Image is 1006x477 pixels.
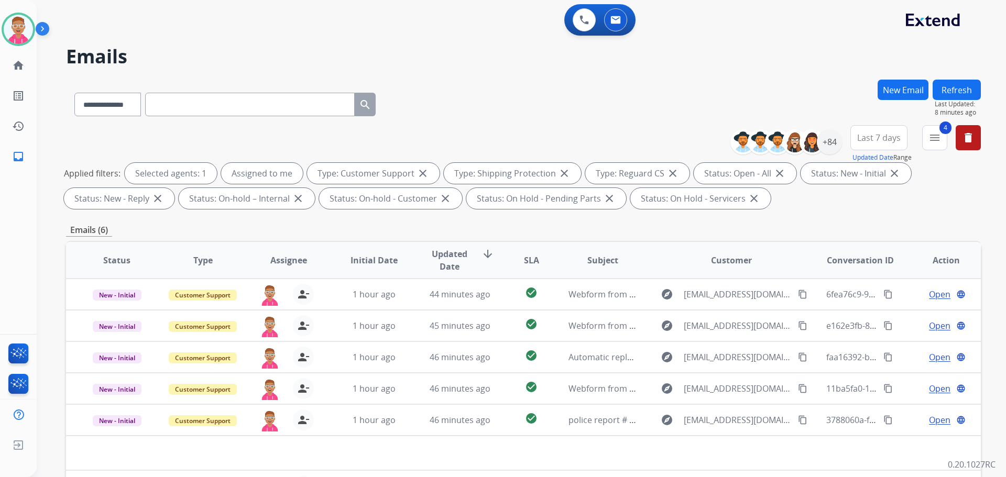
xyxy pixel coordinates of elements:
[748,192,760,205] mat-icon: close
[66,46,981,67] h2: Emails
[353,383,396,394] span: 1 hour ago
[661,414,673,426] mat-icon: explore
[430,351,490,363] span: 46 minutes ago
[525,412,538,425] mat-icon: check_circle
[878,80,928,100] button: New Email
[684,351,792,363] span: [EMAIL_ADDRESS][DOMAIN_NAME]
[798,352,807,362] mat-icon: content_copy
[297,288,310,301] mat-icon: person_remove
[895,242,981,279] th: Action
[661,288,673,301] mat-icon: explore
[826,351,978,363] span: faa16392-b764-4932-8f3b-9ff2a77b4fdf
[4,15,33,44] img: avatar
[93,352,141,363] span: New - Initial
[826,320,985,331] span: e162e3fb-8349-49b3-831b-6fd923fdd947
[948,458,996,471] p: 0.20.1027RC
[883,321,893,330] mat-icon: content_copy
[169,290,237,301] span: Customer Support
[307,163,440,184] div: Type: Customer Support
[568,320,806,331] span: Webform from [EMAIL_ADDRESS][DOMAIN_NAME] on [DATE]
[259,315,280,337] img: agent-avatar
[827,254,894,267] span: Conversation ID
[319,188,462,209] div: Status: On-hold - Customer
[351,254,398,267] span: Initial Date
[64,167,121,180] p: Applied filters:
[684,288,792,301] span: [EMAIL_ADDRESS][DOMAIN_NAME]
[430,414,490,426] span: 46 minutes ago
[64,188,174,209] div: Status: New - Reply
[801,163,911,184] div: Status: New - Initial
[297,351,310,363] mat-icon: person_remove
[259,378,280,400] img: agent-avatar
[826,383,981,394] span: 11ba5fa0-1dde-45e0-b1ef-cb954cf11ccc
[852,153,912,162] span: Range
[297,382,310,395] mat-icon: person_remove
[661,351,673,363] mat-icon: explore
[956,415,966,425] mat-icon: language
[93,321,141,332] span: New - Initial
[661,319,673,332] mat-icon: explore
[439,192,452,205] mat-icon: close
[883,415,893,425] mat-icon: content_copy
[817,129,842,154] div: +84
[169,384,237,395] span: Customer Support
[603,192,616,205] mat-icon: close
[525,318,538,330] mat-icon: check_circle
[711,254,752,267] span: Customer
[956,290,966,299] mat-icon: language
[883,384,893,393] mat-icon: content_copy
[568,351,733,363] span: Automatic reply: Your Extend Virtual Card
[852,153,893,162] button: Updated Date
[66,224,112,237] p: Emails (6)
[103,254,130,267] span: Status
[93,384,141,395] span: New - Initial
[12,90,25,102] mat-icon: list_alt
[259,347,280,369] img: agent-avatar
[773,167,786,180] mat-icon: close
[259,284,280,306] img: agent-avatar
[883,290,893,299] mat-icon: content_copy
[929,288,950,301] span: Open
[93,415,141,426] span: New - Initial
[193,254,213,267] span: Type
[568,289,806,300] span: Webform from [EMAIL_ADDRESS][DOMAIN_NAME] on [DATE]
[684,382,792,395] span: [EMAIL_ADDRESS][DOMAIN_NAME]
[430,383,490,394] span: 46 minutes ago
[297,414,310,426] mat-icon: person_remove
[12,59,25,72] mat-icon: home
[798,384,807,393] mat-icon: content_copy
[798,290,807,299] mat-icon: content_copy
[888,167,901,180] mat-icon: close
[259,409,280,431] img: agent-avatar
[939,121,952,134] span: 4
[922,125,947,150] button: 4
[929,319,950,332] span: Open
[353,351,396,363] span: 1 hour ago
[169,321,237,332] span: Customer Support
[661,382,673,395] mat-icon: explore
[297,319,310,332] mat-icon: person_remove
[179,188,315,209] div: Status: On-hold – Internal
[525,381,538,393] mat-icon: check_circle
[826,414,988,426] span: 3788060a-f9b4-466e-9d16-b6b0a9c4e4de
[426,248,474,273] span: Updated Date
[568,383,806,394] span: Webform from [EMAIL_ADDRESS][DOMAIN_NAME] on [DATE]
[933,80,981,100] button: Refresh
[956,384,966,393] mat-icon: language
[928,131,941,144] mat-icon: menu
[929,382,950,395] span: Open
[798,415,807,425] mat-icon: content_copy
[524,254,539,267] span: SLA
[292,192,304,205] mat-icon: close
[558,167,571,180] mat-icon: close
[482,248,494,260] mat-icon: arrow_downward
[221,163,303,184] div: Assigned to me
[169,352,237,363] span: Customer Support
[630,188,771,209] div: Status: On Hold - Servicers
[694,163,796,184] div: Status: Open - All
[151,192,164,205] mat-icon: close
[466,188,626,209] div: Status: On Hold - Pending Parts
[666,167,679,180] mat-icon: close
[857,136,901,140] span: Last 7 days
[169,415,237,426] span: Customer Support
